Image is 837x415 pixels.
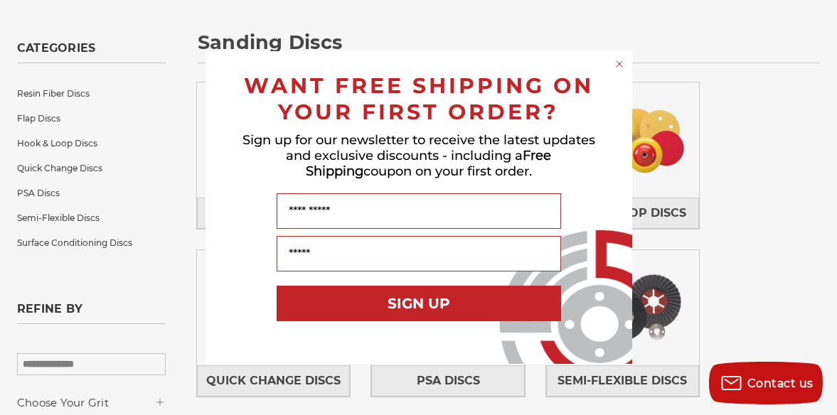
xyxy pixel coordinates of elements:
[612,57,627,71] button: Close dialog
[747,377,814,390] span: Contact us
[277,286,561,321] button: SIGN UP
[306,148,552,179] span: Free Shipping
[244,72,594,125] span: WANT FREE SHIPPING ON YOUR FIRST ORDER?
[242,132,595,179] span: Sign up for our newsletter to receive the latest updates and exclusive discounts - including a co...
[709,362,823,404] button: Contact us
